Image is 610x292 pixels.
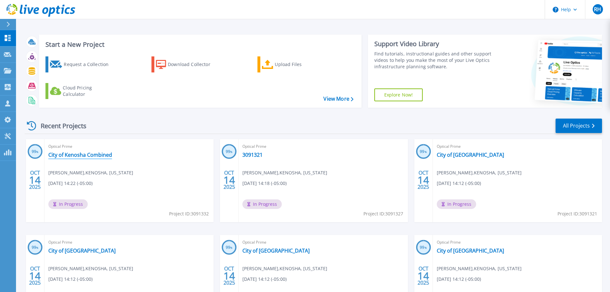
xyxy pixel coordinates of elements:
[64,58,115,71] div: Request a Collection
[48,199,88,209] span: In Progress
[48,276,93,283] span: [DATE] 14:12 (-05:00)
[594,7,601,12] span: RH
[374,40,494,48] div: Support Video Library
[222,148,237,155] h3: 99
[242,239,404,246] span: Optical Prime
[223,264,235,288] div: OCT 2025
[556,119,602,133] a: All Projects
[425,150,427,154] span: %
[418,273,429,279] span: 14
[48,247,116,254] a: City of [GEOGRAPHIC_DATA]
[48,239,210,246] span: Optical Prime
[437,247,504,254] a: City of [GEOGRAPHIC_DATA]
[418,177,429,183] span: 14
[48,143,210,150] span: Optical Prime
[48,152,112,158] a: City of Kenosha Combined
[437,265,522,272] span: [PERSON_NAME] , KENOSHA, [US_STATE]
[416,148,431,155] h3: 99
[437,239,598,246] span: Optical Prime
[224,273,235,279] span: 14
[242,180,287,187] span: [DATE] 14:18 (-05:00)
[29,168,41,192] div: OCT 2025
[374,51,494,70] div: Find tutorials, instructional guides and other support videos to help you make the most of your L...
[242,276,287,283] span: [DATE] 14:12 (-05:00)
[230,246,232,249] span: %
[242,169,327,176] span: [PERSON_NAME] , KENOSHA, [US_STATE]
[224,177,235,183] span: 14
[28,148,43,155] h3: 99
[29,177,41,183] span: 14
[48,265,133,272] span: [PERSON_NAME] , KENOSHA, [US_STATE]
[437,169,522,176] span: [PERSON_NAME] , KENOSHA, [US_STATE]
[29,264,41,288] div: OCT 2025
[230,150,232,154] span: %
[557,210,597,217] span: Project ID: 3091321
[48,180,93,187] span: [DATE] 14:22 (-05:00)
[242,247,310,254] a: City of [GEOGRAPHIC_DATA]
[425,246,427,249] span: %
[323,96,353,102] a: View More
[151,56,223,72] a: Download Collector
[257,56,329,72] a: Upload Files
[29,273,41,279] span: 14
[223,168,235,192] div: OCT 2025
[417,264,429,288] div: OCT 2025
[36,150,38,154] span: %
[374,88,423,101] a: Explore Now!
[48,169,133,176] span: [PERSON_NAME] , KENOSHA, [US_STATE]
[437,276,481,283] span: [DATE] 14:12 (-05:00)
[45,56,117,72] a: Request a Collection
[45,41,353,48] h3: Start a New Project
[25,118,95,134] div: Recent Projects
[242,199,282,209] span: In Progress
[242,152,263,158] a: 3091321
[437,180,481,187] span: [DATE] 14:12 (-05:00)
[36,246,38,249] span: %
[28,244,43,251] h3: 99
[168,58,219,71] div: Download Collector
[275,58,326,71] div: Upload Files
[242,265,327,272] span: [PERSON_NAME] , KENOSHA, [US_STATE]
[45,83,117,99] a: Cloud Pricing Calculator
[363,210,403,217] span: Project ID: 3091327
[416,244,431,251] h3: 99
[169,210,209,217] span: Project ID: 3091332
[437,152,504,158] a: City of [GEOGRAPHIC_DATA]
[222,244,237,251] h3: 99
[437,143,598,150] span: Optical Prime
[242,143,404,150] span: Optical Prime
[417,168,429,192] div: OCT 2025
[437,199,476,209] span: In Progress
[63,85,114,97] div: Cloud Pricing Calculator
